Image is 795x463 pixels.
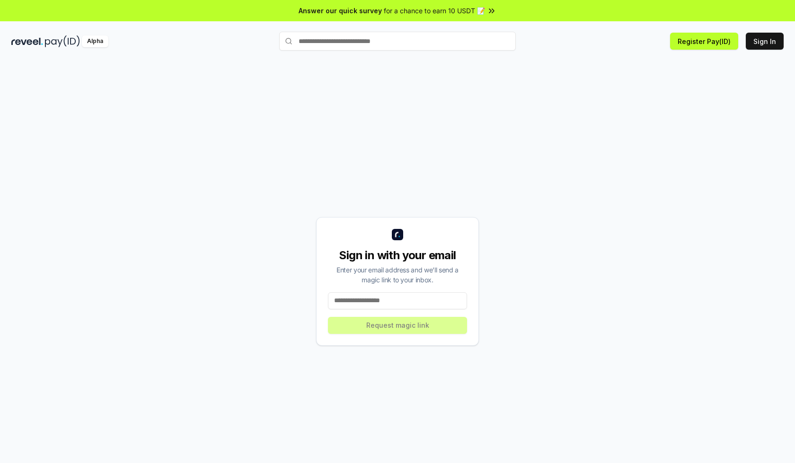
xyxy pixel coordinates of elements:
div: Sign in with your email [328,248,467,263]
div: Enter your email address and we’ll send a magic link to your inbox. [328,265,467,285]
button: Register Pay(ID) [670,33,738,50]
span: Answer our quick survey [299,6,382,16]
button: Sign In [746,33,784,50]
img: reveel_dark [11,35,43,47]
div: Alpha [82,35,108,47]
img: logo_small [392,229,403,240]
img: pay_id [45,35,80,47]
span: for a chance to earn 10 USDT 📝 [384,6,485,16]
